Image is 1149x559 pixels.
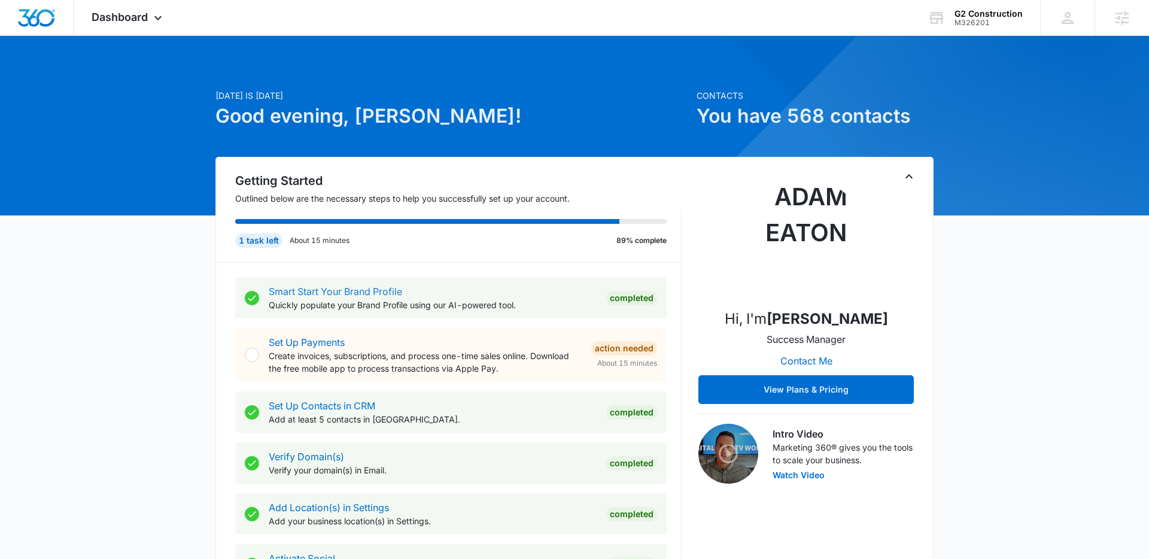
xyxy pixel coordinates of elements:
h1: Good evening, [PERSON_NAME]! [215,102,689,130]
p: Add at least 5 contacts in [GEOGRAPHIC_DATA]. [269,413,597,426]
div: Completed [606,456,657,470]
p: Marketing 360® gives you the tools to scale your business. [773,441,914,466]
p: Create invoices, subscriptions, and process one-time sales online. Download the free mobile app t... [269,350,582,375]
img: Intro Video [698,424,758,484]
p: About 15 minutes [290,235,349,246]
p: Contacts [697,89,934,102]
a: Verify Domain(s) [269,451,344,463]
div: Action Needed [591,341,657,356]
img: Adam Eaton [746,179,866,299]
button: View Plans & Pricing [698,375,914,404]
span: About 15 minutes [597,358,657,369]
div: account id [955,19,1023,27]
div: account name [955,9,1023,19]
p: Outlined below are the necessary steps to help you successfully set up your account. [235,192,682,205]
a: Add Location(s) in Settings [269,502,389,514]
h3: Intro Video [773,427,914,441]
p: Add your business location(s) in Settings. [269,515,597,527]
div: 1 task left [235,233,282,248]
button: Contact Me [768,347,844,375]
div: Completed [606,507,657,521]
button: Toggle Collapse [902,169,916,184]
a: Set Up Payments [269,336,345,348]
p: Verify your domain(s) in Email. [269,464,597,476]
span: Dashboard [92,11,148,23]
button: Watch Video [773,471,825,479]
p: [DATE] is [DATE] [215,89,689,102]
p: Success Manager [767,332,846,347]
h1: You have 568 contacts [697,102,934,130]
a: Set Up Contacts in CRM [269,400,375,412]
div: Completed [606,291,657,305]
a: Smart Start Your Brand Profile [269,285,402,297]
strong: [PERSON_NAME] [767,310,888,327]
p: 89% complete [616,235,667,246]
h2: Getting Started [235,172,682,190]
p: Quickly populate your Brand Profile using our AI-powered tool. [269,299,597,311]
div: Completed [606,405,657,420]
p: Hi, I'm [725,308,888,330]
